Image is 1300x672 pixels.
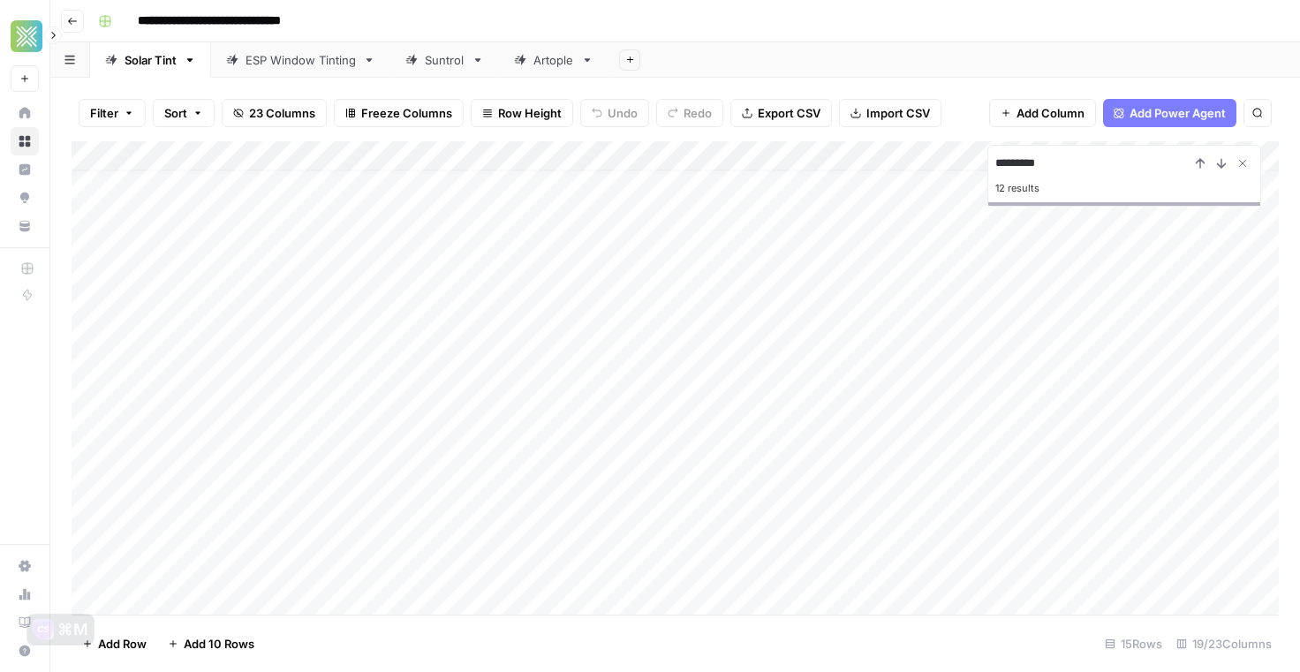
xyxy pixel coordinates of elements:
[11,127,39,155] a: Browse
[11,155,39,184] a: Insights
[684,104,712,122] span: Redo
[249,104,315,122] span: 23 Columns
[1098,630,1169,658] div: 15 Rows
[125,51,177,69] div: Solar Tint
[1211,153,1232,174] button: Next Result
[471,99,573,127] button: Row Height
[11,552,39,580] a: Settings
[11,212,39,240] a: Your Data
[90,42,211,78] a: Solar Tint
[72,630,157,658] button: Add Row
[246,51,356,69] div: ESP Window Tinting
[1130,104,1226,122] span: Add Power Agent
[11,608,39,637] a: Learning Hub
[79,99,146,127] button: Filter
[533,51,574,69] div: Artople
[157,630,265,658] button: Add 10 Rows
[57,621,88,638] div: ⌘M
[90,104,118,122] span: Filter
[499,42,608,78] a: Artople
[1017,104,1085,122] span: Add Column
[361,104,452,122] span: Freeze Columns
[11,580,39,608] a: Usage
[164,104,187,122] span: Sort
[498,104,562,122] span: Row Height
[656,99,723,127] button: Redo
[866,104,930,122] span: Import CSV
[1103,99,1236,127] button: Add Power Agent
[222,99,327,127] button: 23 Columns
[211,42,390,78] a: ESP Window Tinting
[989,99,1096,127] button: Add Column
[995,177,1253,199] div: 12 results
[730,99,832,127] button: Export CSV
[184,635,254,653] span: Add 10 Rows
[758,104,820,122] span: Export CSV
[1232,153,1253,174] button: Close Search
[334,99,464,127] button: Freeze Columns
[1190,153,1211,174] button: Previous Result
[11,637,39,665] button: Help + Support
[839,99,941,127] button: Import CSV
[98,635,147,653] span: Add Row
[608,104,638,122] span: Undo
[425,51,465,69] div: Suntrol
[11,184,39,212] a: Opportunities
[1169,630,1279,658] div: 19/23 Columns
[11,14,39,58] button: Workspace: Xponent21
[580,99,649,127] button: Undo
[11,20,42,52] img: Xponent21 Logo
[11,99,39,127] a: Home
[390,42,499,78] a: Suntrol
[153,99,215,127] button: Sort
